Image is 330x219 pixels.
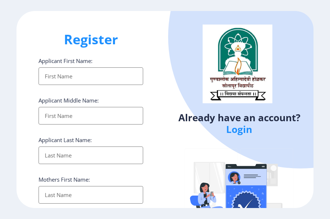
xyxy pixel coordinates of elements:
img: logo [203,25,272,103]
input: First Name [39,107,143,125]
input: Last Name [39,186,143,204]
label: Applicant Middle Name: [39,97,99,104]
h1: Register [39,31,143,48]
input: First Name [39,67,143,85]
label: Applicant First Name: [39,57,93,64]
label: Applicant Last Name: [39,136,92,144]
h4: Already have an account? [171,112,308,135]
label: Mothers First Name: [39,176,90,183]
input: Last Name [39,146,143,164]
a: Login [226,123,252,136]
